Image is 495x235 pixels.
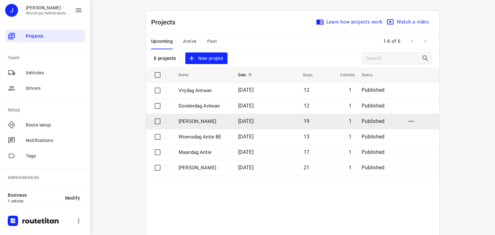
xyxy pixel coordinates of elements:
[304,149,309,155] span: 17
[26,33,82,40] span: Projects
[26,189,82,196] span: Apps
[26,137,82,144] span: Notifications
[362,134,385,140] span: Published
[349,164,352,171] span: 1
[362,103,385,109] span: Published
[238,87,254,93] span: [DATE]
[185,52,227,64] button: New project
[349,87,352,93] span: 1
[304,118,309,124] span: 19
[238,149,254,155] span: [DATE]
[8,107,85,113] p: Setup
[5,4,18,17] div: J
[5,30,85,42] div: Projects
[419,35,432,48] span: Next Page
[8,199,60,203] p: 1 vehicle
[5,186,85,199] div: Apps
[60,192,85,204] button: Modify
[179,102,228,110] p: Donderdag Antwan
[5,134,85,147] div: Notifications
[26,70,82,76] span: Vehicles
[65,195,80,201] span: Modify
[349,149,352,155] span: 1
[362,87,385,93] span: Published
[151,17,181,27] p: Projects
[304,103,309,109] span: 12
[332,71,355,79] span: Vehicles
[26,5,70,10] p: Jesper Elenbaas
[349,103,352,109] span: 1
[179,71,197,79] span: Name
[189,54,223,62] span: New project
[5,149,85,162] div: Tags
[179,164,228,172] p: Barry Maandag
[362,71,381,79] span: Status
[179,149,228,156] p: Maandag Antie
[179,118,228,125] p: [PERSON_NAME]
[349,134,352,140] span: 1
[381,34,403,48] span: 1-6 of 6
[238,103,254,109] span: [DATE]
[294,71,313,79] span: Stops
[362,164,385,171] span: Published
[304,164,309,171] span: 21
[406,35,419,48] span: Previous Page
[5,82,85,95] div: Drivers
[26,85,82,92] span: Drivers
[154,55,176,61] p: 6 projects
[422,54,431,62] div: Search
[5,118,85,131] div: Route setup
[8,54,85,61] p: Team
[179,133,228,141] p: Woensdag Antie BE
[8,193,60,198] p: Business
[26,153,82,159] span: Tags
[238,118,254,124] span: [DATE]
[183,37,197,45] span: Active
[238,71,255,79] span: Date
[26,122,82,128] span: Route setup
[304,134,309,140] span: 13
[207,37,217,45] span: Past
[366,53,422,63] input: Search projects
[8,174,85,181] p: Administration
[304,87,309,93] span: 12
[5,66,85,79] div: Vehicles
[26,11,70,15] p: WoodUpp Netherlands B.V.
[179,87,228,94] p: Vrijdag Antwan
[349,118,352,124] span: 1
[362,118,385,124] span: Published
[238,134,254,140] span: [DATE]
[362,149,385,155] span: Published
[238,164,254,171] span: [DATE]
[151,37,173,45] span: Upcoming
